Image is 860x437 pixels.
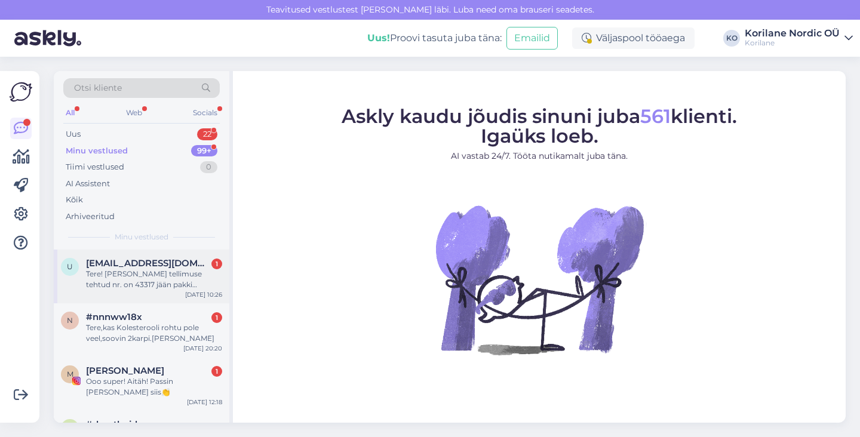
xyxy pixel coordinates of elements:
div: KO [723,30,740,47]
p: AI vastab 24/7. Tööta nutikamalt juba täna. [342,150,737,162]
div: Arhiveeritud [66,211,115,223]
div: 0 [200,161,217,173]
div: [DATE] 12:18 [187,398,222,407]
div: [DATE] 10:26 [185,290,222,299]
div: Väljaspool tööaega [572,27,695,49]
div: 1 [211,366,222,377]
span: 561 [640,104,671,128]
div: Uus [66,128,81,140]
span: Minu vestlused [115,232,168,242]
div: Tere! [PERSON_NAME] tellimuse tehtud nr. on 43317 jään pakki ootama koos kingitusega .Ette tänade... [86,269,222,290]
b: Uus! [367,32,390,44]
div: AI Assistent [66,178,110,190]
div: [DATE] 20:20 [183,344,222,353]
div: Minu vestlused [66,145,128,157]
span: Otsi kliente [74,82,122,94]
div: Tiimi vestlused [66,161,124,173]
span: u [67,262,73,271]
div: Korilane [745,38,840,48]
div: Web [124,105,145,121]
div: Tere,kas Kolesterooli rohtu pole veel,soovin 2karpi.[PERSON_NAME] [86,322,222,344]
div: 1 [211,312,222,323]
div: Kõik [66,194,83,206]
div: All [63,105,77,121]
span: #nnnww18x [86,312,142,322]
div: Proovi tasuta juba täna: [367,31,502,45]
div: Socials [191,105,220,121]
div: 22 [197,128,217,140]
div: Korilane Nordic OÜ [745,29,840,38]
button: Emailid [506,27,558,50]
a: Korilane Nordic OÜKorilane [745,29,853,48]
span: Merle Nirk [86,365,164,376]
img: No Chat active [432,172,647,387]
span: n [67,316,73,325]
span: #damtbujd [86,419,137,430]
img: Askly Logo [10,81,32,103]
div: 99+ [191,145,217,157]
span: Askly kaudu jõudis sinuni juba klienti. Igaüks loeb. [342,104,737,147]
div: 1 [211,258,222,269]
div: Ooo super! Aitäh! Passin [PERSON_NAME] siis👏 [86,376,222,398]
span: M [67,370,73,378]
span: uereline@com.ee [86,258,210,269]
